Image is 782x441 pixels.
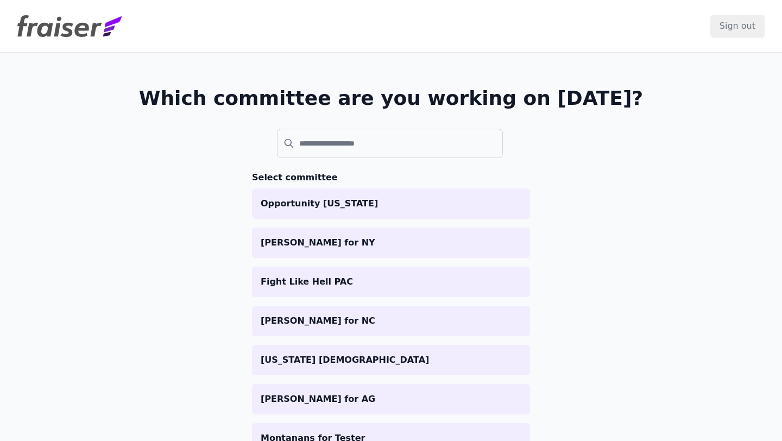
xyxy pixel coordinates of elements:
[261,314,521,327] p: [PERSON_NAME] for NC
[252,188,530,219] a: Opportunity [US_STATE]
[252,306,530,336] a: [PERSON_NAME] for NC
[17,15,122,37] img: Fraiser Logo
[261,275,521,288] p: Fight Like Hell PAC
[710,15,765,37] input: Sign out
[252,171,530,184] h3: Select committee
[261,197,521,210] p: Opportunity [US_STATE]
[252,267,530,297] a: Fight Like Hell PAC
[139,87,644,109] h1: Which committee are you working on [DATE]?
[261,354,521,367] p: [US_STATE] [DEMOGRAPHIC_DATA]
[252,345,530,375] a: [US_STATE] [DEMOGRAPHIC_DATA]
[252,384,530,414] a: [PERSON_NAME] for AG
[261,236,521,249] p: [PERSON_NAME] for NY
[261,393,521,406] p: [PERSON_NAME] for AG
[252,228,530,258] a: [PERSON_NAME] for NY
